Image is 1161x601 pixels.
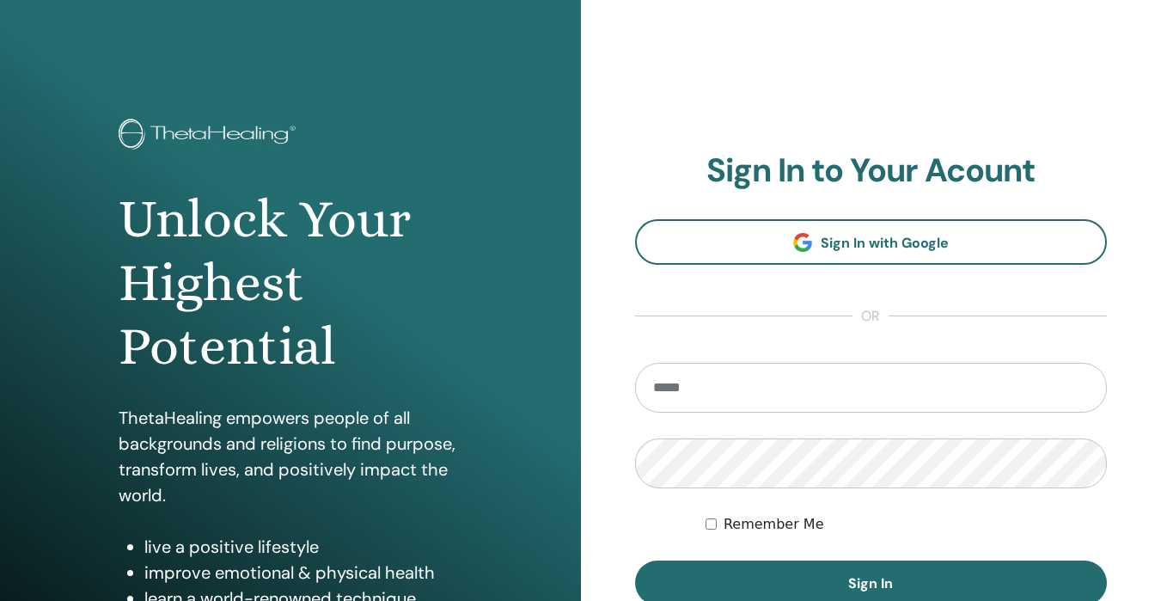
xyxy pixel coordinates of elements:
[852,306,889,327] span: or
[724,514,824,535] label: Remember Me
[119,187,462,379] h1: Unlock Your Highest Potential
[635,151,1108,191] h2: Sign In to Your Acount
[119,405,462,508] p: ThetaHealing empowers people of all backgrounds and religions to find purpose, transform lives, a...
[821,234,949,252] span: Sign In with Google
[706,514,1107,535] div: Keep me authenticated indefinitely or until I manually logout
[635,219,1108,265] a: Sign In with Google
[144,560,462,586] li: improve emotional & physical health
[144,534,462,560] li: live a positive lifestyle
[848,574,893,592] span: Sign In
